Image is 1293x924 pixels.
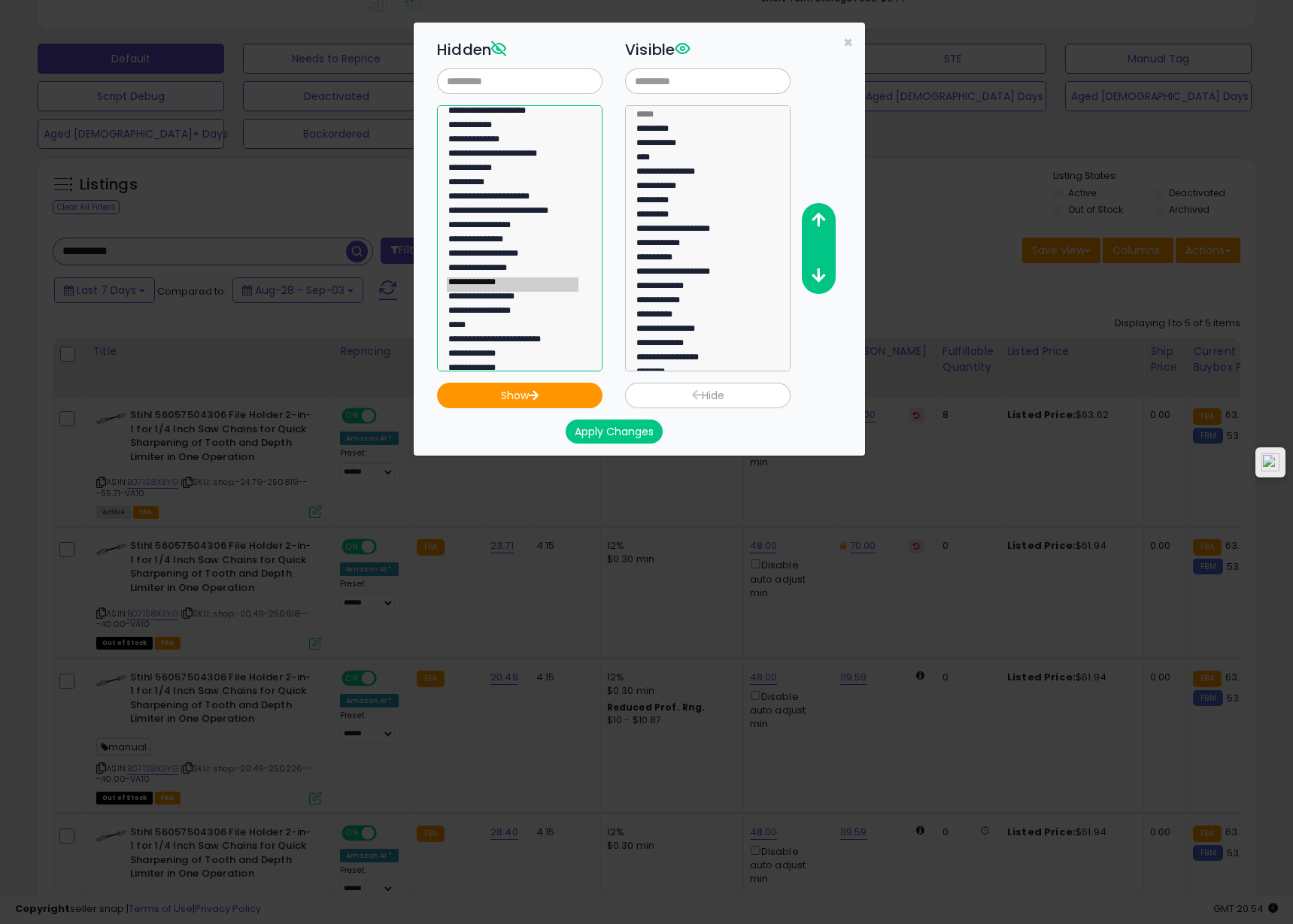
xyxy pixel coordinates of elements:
[437,38,602,61] h3: Hidden
[437,383,602,408] button: Show
[625,38,791,61] h3: Visible
[566,420,663,444] button: Apply Changes
[625,383,791,408] button: Hide
[1261,453,1279,471] img: icon48.png
[843,32,853,53] span: ×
